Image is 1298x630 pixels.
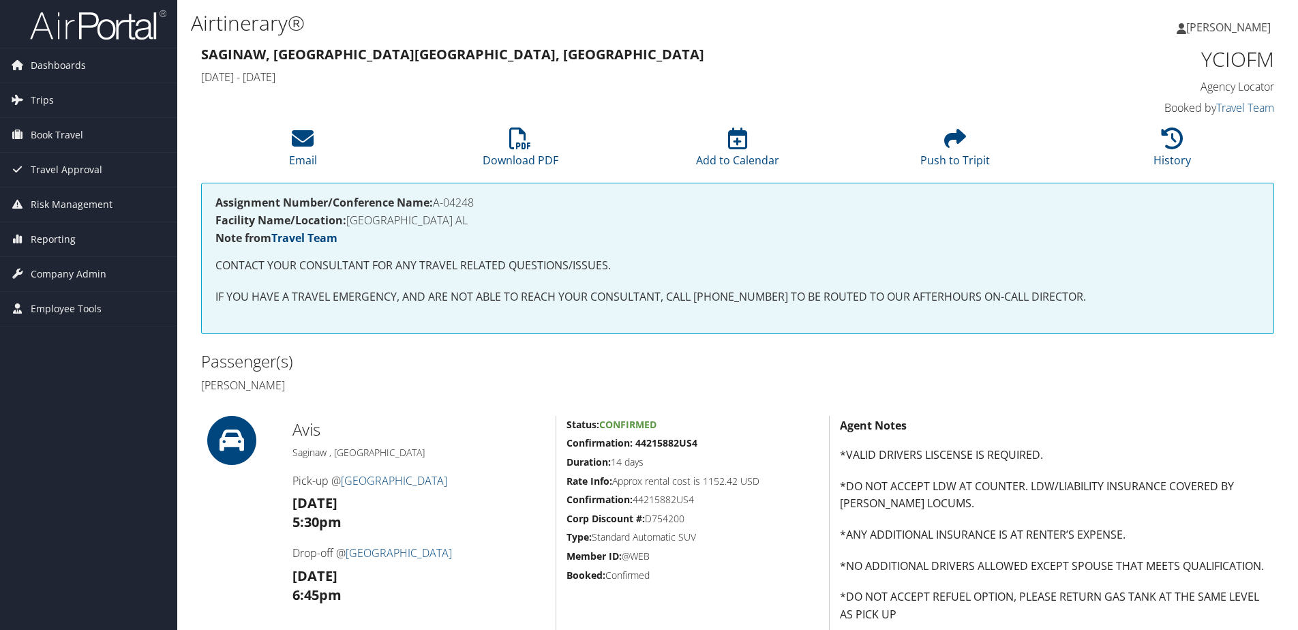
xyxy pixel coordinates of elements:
h5: Standard Automatic SUV [567,530,819,544]
p: *DO NOT ACCEPT LDW AT COUNTER. LDW/LIABILITY INSURANCE COVERED BY [PERSON_NAME] LOCUMS. [840,478,1274,513]
h4: Booked by [1021,100,1274,115]
a: Travel Team [1216,100,1274,115]
a: [PERSON_NAME] [1177,7,1284,48]
h5: 14 days [567,455,819,469]
strong: Duration: [567,455,611,468]
span: Dashboards [31,48,86,82]
span: Confirmed [599,418,656,431]
strong: Note from [215,230,337,245]
span: Book Travel [31,118,83,152]
strong: Facility Name/Location: [215,213,346,228]
span: Reporting [31,222,76,256]
a: [GEOGRAPHIC_DATA] [346,545,452,560]
h5: D754200 [567,512,819,526]
span: [PERSON_NAME] [1186,20,1271,35]
a: Push to Tripit [920,135,990,168]
span: Risk Management [31,187,112,222]
p: IF YOU HAVE A TRAVEL EMERGENCY, AND ARE NOT ABLE TO REACH YOUR CONSULTANT, CALL [PHONE_NUMBER] TO... [215,288,1260,306]
a: Email [289,135,317,168]
strong: Saginaw, [GEOGRAPHIC_DATA] [GEOGRAPHIC_DATA], [GEOGRAPHIC_DATA] [201,45,704,63]
h4: A-04248 [215,197,1260,208]
h4: Pick-up @ [292,473,545,488]
p: *ANY ADDITIONAL INSURANCE IS AT RENTER’S EXPENSE. [840,526,1274,544]
h4: [DATE] - [DATE] [201,70,1001,85]
p: *DO NOT ACCEPT REFUEL OPTION, PLEASE RETURN GAS TANK AT THE SAME LEVEL AS PICK UP [840,588,1274,623]
h5: 44215882US4 [567,493,819,507]
strong: Type: [567,530,592,543]
h2: Passenger(s) [201,350,727,373]
a: History [1153,135,1191,168]
h5: Approx rental cost is 1152.42 USD [567,475,819,488]
a: [GEOGRAPHIC_DATA] [341,473,447,488]
strong: [DATE] [292,567,337,585]
strong: 6:45pm [292,586,342,604]
strong: [DATE] [292,494,337,512]
span: Company Admin [31,257,106,291]
h5: Confirmed [567,569,819,582]
h4: Drop-off @ [292,545,545,560]
span: Employee Tools [31,292,102,326]
strong: 5:30pm [292,513,342,531]
strong: Assignment Number/Conference Name: [215,195,433,210]
span: Trips [31,83,54,117]
img: airportal-logo.png [30,9,166,41]
a: Download PDF [483,135,558,168]
p: *VALID DRIVERS LISCENSE IS REQUIRED. [840,447,1274,464]
strong: Confirmation: 44215882US4 [567,436,697,449]
strong: Rate Info: [567,475,612,487]
strong: Member ID: [567,550,622,562]
strong: Corp Discount #: [567,512,645,525]
p: *NO ADDITIONAL DRIVERS ALLOWED EXCEPT SPOUSE THAT MEETS QUALIFICATION. [840,558,1274,575]
span: Travel Approval [31,153,102,187]
h2: Avis [292,418,545,441]
strong: Agent Notes [840,418,907,433]
h5: Saginaw , [GEOGRAPHIC_DATA] [292,446,545,460]
h5: @WEB [567,550,819,563]
h1: Airtinerary® [191,9,920,37]
strong: Confirmation: [567,493,633,506]
a: Add to Calendar [696,135,779,168]
strong: Booked: [567,569,605,582]
h1: YCIOFM [1021,45,1274,74]
strong: Status: [567,418,599,431]
p: CONTACT YOUR CONSULTANT FOR ANY TRAVEL RELATED QUESTIONS/ISSUES. [215,257,1260,275]
h4: [GEOGRAPHIC_DATA] AL [215,215,1260,226]
a: Travel Team [271,230,337,245]
h4: Agency Locator [1021,79,1274,94]
h4: [PERSON_NAME] [201,378,727,393]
